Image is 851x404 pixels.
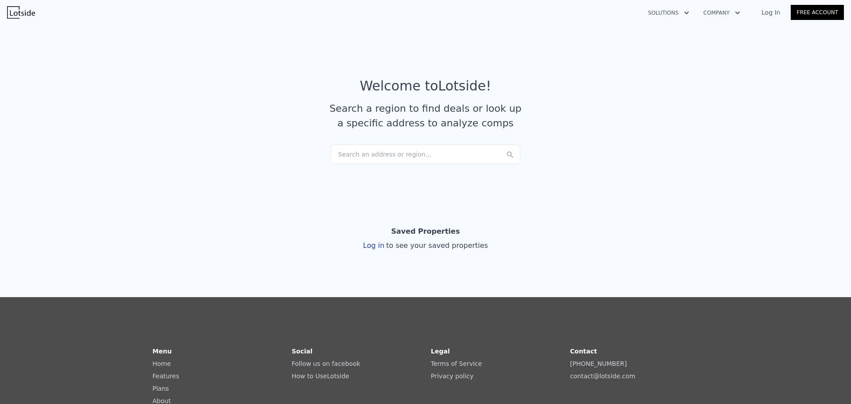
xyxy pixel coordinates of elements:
div: Search an address or region... [331,145,520,164]
div: Saved Properties [391,223,460,240]
a: How to UseLotside [292,373,349,380]
a: Home [152,360,171,367]
a: Free Account [791,5,844,20]
img: Lotside [7,6,35,19]
strong: Contact [570,348,597,355]
a: Follow us on facebook [292,360,360,367]
div: Search a region to find deals or look up a specific address to analyze comps [326,101,525,130]
button: Company [696,5,747,21]
a: Privacy policy [431,373,473,380]
a: Features [152,373,179,380]
a: Terms of Service [431,360,482,367]
a: contact@lotside.com [570,373,635,380]
span: to see your saved properties [384,241,488,250]
a: Log In [751,8,791,17]
div: Welcome to Lotside ! [360,78,492,94]
div: Log in [363,240,488,251]
a: [PHONE_NUMBER] [570,360,627,367]
a: Plans [152,385,169,392]
strong: Social [292,348,312,355]
button: Solutions [641,5,696,21]
strong: Legal [431,348,450,355]
strong: Menu [152,348,172,355]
